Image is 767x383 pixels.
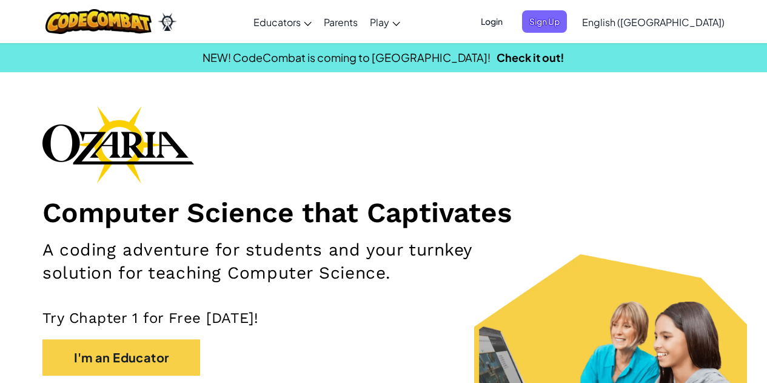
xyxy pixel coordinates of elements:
[158,13,177,31] img: Ozaria
[42,309,725,327] p: Try Chapter 1 for Free [DATE]!
[522,10,567,33] button: Sign Up
[42,239,500,285] h2: A coding adventure for students and your turnkey solution for teaching Computer Science.
[247,5,318,38] a: Educators
[364,5,406,38] a: Play
[42,106,194,183] img: Ozaria branding logo
[576,5,731,38] a: English ([GEOGRAPHIC_DATA])
[497,50,564,64] a: Check it out!
[42,195,725,229] h1: Computer Science that Captivates
[582,16,725,29] span: English ([GEOGRAPHIC_DATA])
[318,5,364,38] a: Parents
[203,50,491,64] span: NEW! CodeCombat is coming to [GEOGRAPHIC_DATA]!
[45,9,152,34] img: CodeCombat logo
[253,16,301,29] span: Educators
[370,16,389,29] span: Play
[42,339,200,376] button: I'm an Educator
[474,10,510,33] button: Login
